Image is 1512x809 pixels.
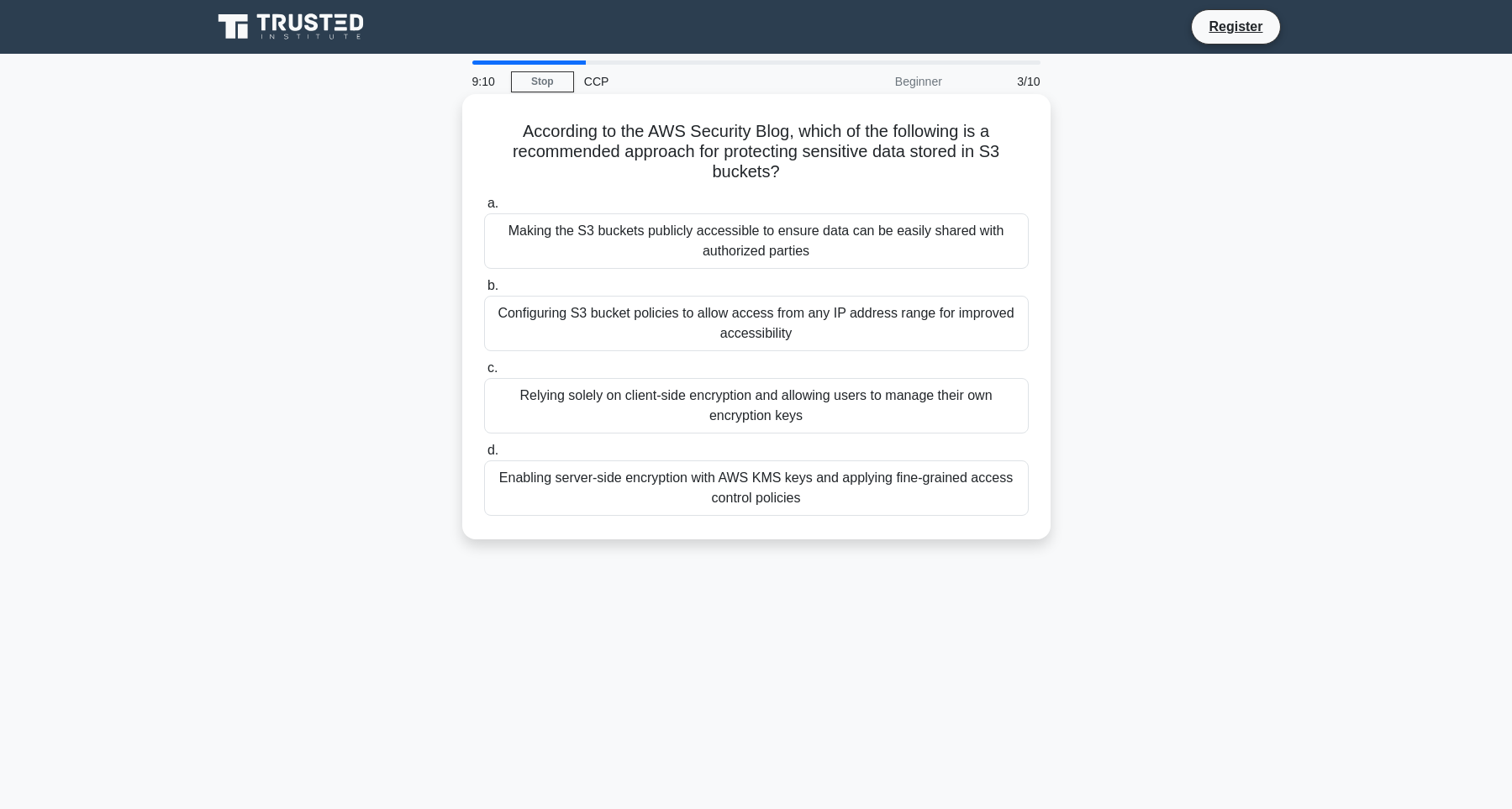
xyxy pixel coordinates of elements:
div: Enabling server-side encryption with AWS KMS keys and applying fine-grained access control policies [484,460,1029,516]
span: b. [487,278,498,292]
div: Beginner [805,65,952,98]
div: 3/10 [952,65,1051,98]
div: CCP [574,65,805,98]
h5: According to the AWS Security Blog, which of the following is a recommended approach for protecti... [482,121,1030,183]
div: 9:10 [462,65,511,98]
a: Stop [511,71,574,92]
div: Relying solely on client-side encryption and allowing users to manage their own encryption keys [484,378,1029,433]
div: Configuring S3 bucket policies to allow access from any IP address range for improved accessibility [484,296,1029,351]
span: c. [487,360,498,375]
span: d. [487,443,498,457]
a: Register [1199,16,1272,37]
span: a. [487,196,498,210]
div: Making the S3 buckets publicly accessible to ensure data can be easily shared with authorized par... [484,213,1029,269]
